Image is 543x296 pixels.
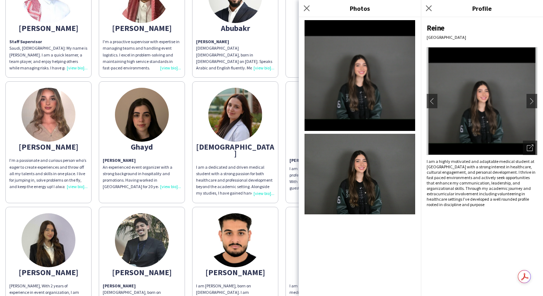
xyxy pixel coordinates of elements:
p: An experienced event organizer with a strong background in hospitality and promotions. Having wor... [103,164,181,190]
div: Abubakr [196,25,274,31]
img: thumb-c69a6eae-25f0-4303-a275-44f43d763f9e.jpg [22,213,75,267]
div: Reine [289,269,368,275]
div: [GEOGRAPHIC_DATA] [427,35,537,40]
div: I am a highly motivated and adaptable medical student at [GEOGRAPHIC_DATA] with a strong interest... [427,159,537,207]
h3: Photos [299,4,421,13]
img: thumb-68b1aff22ccf9.jpeg [208,213,262,267]
h3: Profile [421,4,543,13]
strong: [PERSON_NAME] [196,39,229,44]
strong: [PERSON_NAME] [289,158,322,163]
strong: [PERSON_NAME] [103,158,136,163]
strong: [PERSON_NAME] [103,283,136,288]
b: Staff Supervisor [9,39,42,44]
img: Crew avatar or photo [427,47,537,155]
img: thumb-673711a590c41.jpeg [115,213,169,267]
div: Ghayd [103,144,181,150]
div: I’m a passionate and curious person who’s eager to create experiences and throw off all my talent... [9,157,88,190]
div: [PERSON_NAME] [9,144,88,150]
div: [PERSON_NAME] [103,269,181,275]
div: [PERSON_NAME] [196,269,274,275]
img: thumb-687fd0d3ab440.jpeg [22,88,75,142]
div: Open photos pop-in [523,141,537,155]
div: Reine [427,23,537,33]
div: I am a dedicated and driven medical student with a strong passion for both healthcare and profess... [196,164,274,197]
img: Crew photo 0 [305,20,415,131]
div: Saudi, [DEMOGRAPHIC_DATA]: My name is [PERSON_NAME]. I am a quick learner, a team player, and enj... [9,38,88,71]
img: Crew photo 1046013 [305,134,415,214]
p: [DEMOGRAPHIC_DATA] [DEMOGRAPHIC_DATA], born in [DEMOGRAPHIC_DATA] on [DATE]. Speaks Arabic and En... [196,38,274,71]
img: thumb-a664eee7-9846-4adc-827d-5a8e2e0c14d0.jpg [115,88,169,142]
div: [DEMOGRAPHIC_DATA] [196,144,274,156]
div: [PERSON_NAME] [9,25,88,31]
div: [PERSON_NAME] [9,269,88,275]
div: [PERSON_NAME] [289,25,368,31]
div: I'm a proactive supervisor with expertise in managing teams and handling event logistics. I excel... [103,38,181,71]
div: [PERSON_NAME] [103,25,181,31]
div: [PERSON_NAME] [289,144,368,150]
p: I am [PERSON_NAME], an experienced professional in hostessing and promotions. With a passion for ... [289,165,368,192]
img: thumb-6818eb475a471.jpeg [208,88,262,142]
